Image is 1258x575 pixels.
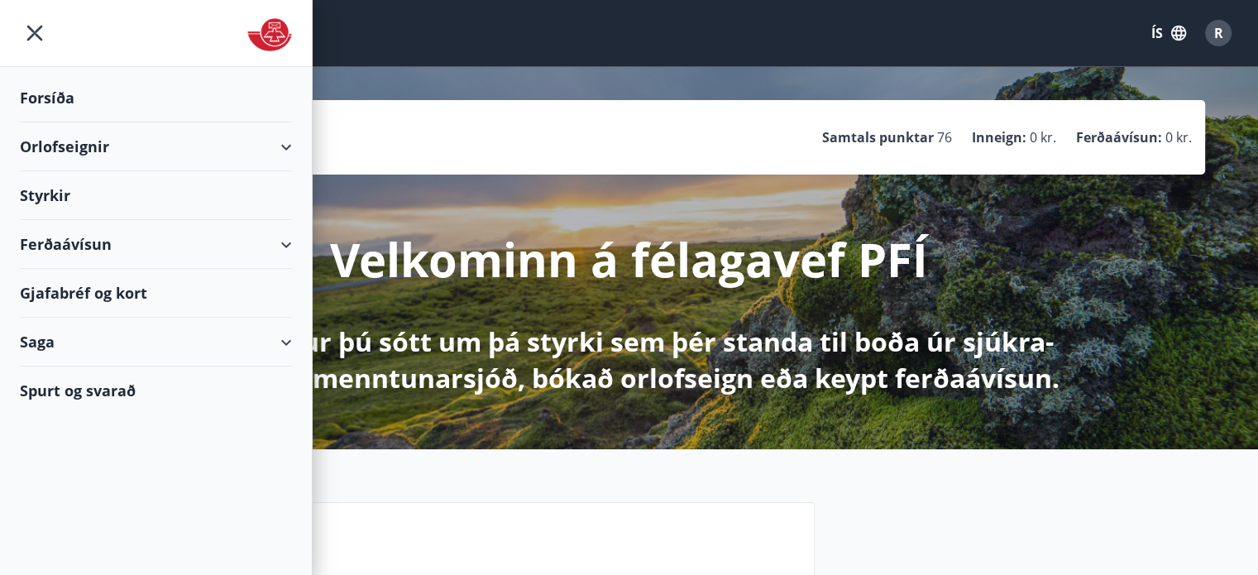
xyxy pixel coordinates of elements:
[937,128,952,146] span: 76
[175,544,801,573] p: Næstu helgi
[20,220,292,269] div: Ferðaávísun
[20,122,292,171] div: Orlofseignir
[20,269,292,318] div: Gjafabréf og kort
[1165,128,1192,146] span: 0 kr.
[1214,24,1223,42] span: R
[20,18,50,48] button: menu
[972,128,1026,146] p: Inneign :
[20,367,292,414] div: Spurt og svarað
[20,318,292,367] div: Saga
[1030,128,1056,146] span: 0 kr.
[20,74,292,122] div: Forsíða
[330,228,928,290] p: Velkominn á félagavef PFÍ
[822,128,934,146] p: Samtals punktar
[1198,13,1238,53] button: R
[20,171,292,220] div: Styrkir
[1076,128,1162,146] p: Ferðaávísun :
[247,18,292,51] img: union_logo
[193,323,1066,396] p: Hér getur þú sótt um þá styrki sem þér standa til boða úr sjúkra- og starfsmenntunarsjóð, bókað o...
[1142,18,1195,48] button: ÍS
